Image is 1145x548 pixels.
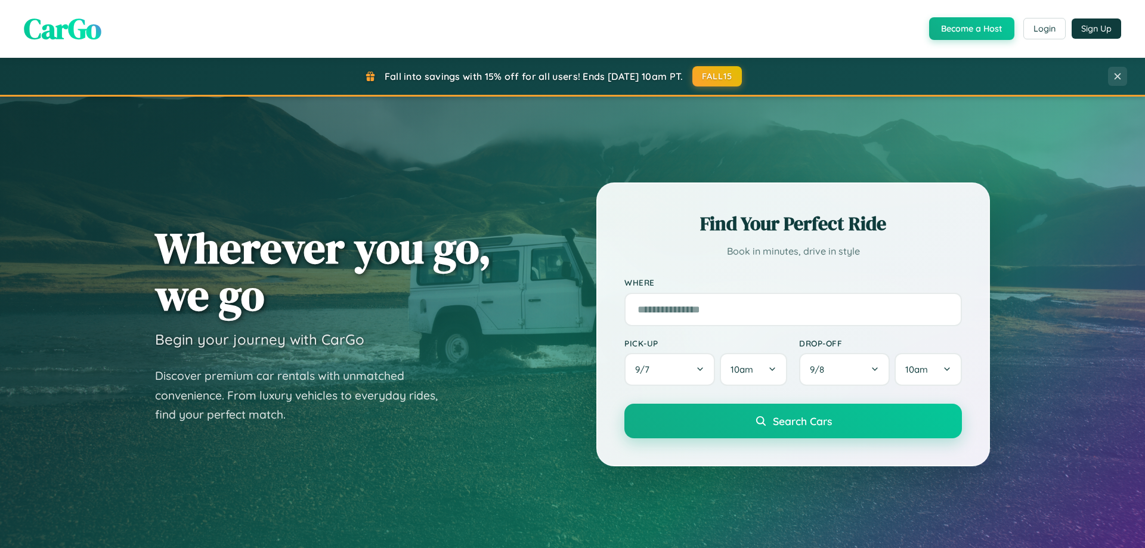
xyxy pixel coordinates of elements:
[624,278,962,288] label: Where
[799,353,890,386] button: 9/8
[24,9,101,48] span: CarGo
[385,70,683,82] span: Fall into savings with 15% off for all users! Ends [DATE] 10am PT.
[1023,18,1066,39] button: Login
[624,353,715,386] button: 9/7
[1072,18,1121,39] button: Sign Up
[155,330,364,348] h3: Begin your journey with CarGo
[905,364,928,375] span: 10am
[624,338,787,348] label: Pick-up
[929,17,1014,40] button: Become a Host
[895,353,962,386] button: 10am
[624,210,962,237] h2: Find Your Perfect Ride
[799,338,962,348] label: Drop-off
[692,66,742,86] button: FALL15
[720,353,787,386] button: 10am
[773,414,832,428] span: Search Cars
[624,243,962,260] p: Book in minutes, drive in style
[155,224,491,318] h1: Wherever you go, we go
[810,364,830,375] span: 9 / 8
[635,364,655,375] span: 9 / 7
[155,366,453,425] p: Discover premium car rentals with unmatched convenience. From luxury vehicles to everyday rides, ...
[731,364,753,375] span: 10am
[624,404,962,438] button: Search Cars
